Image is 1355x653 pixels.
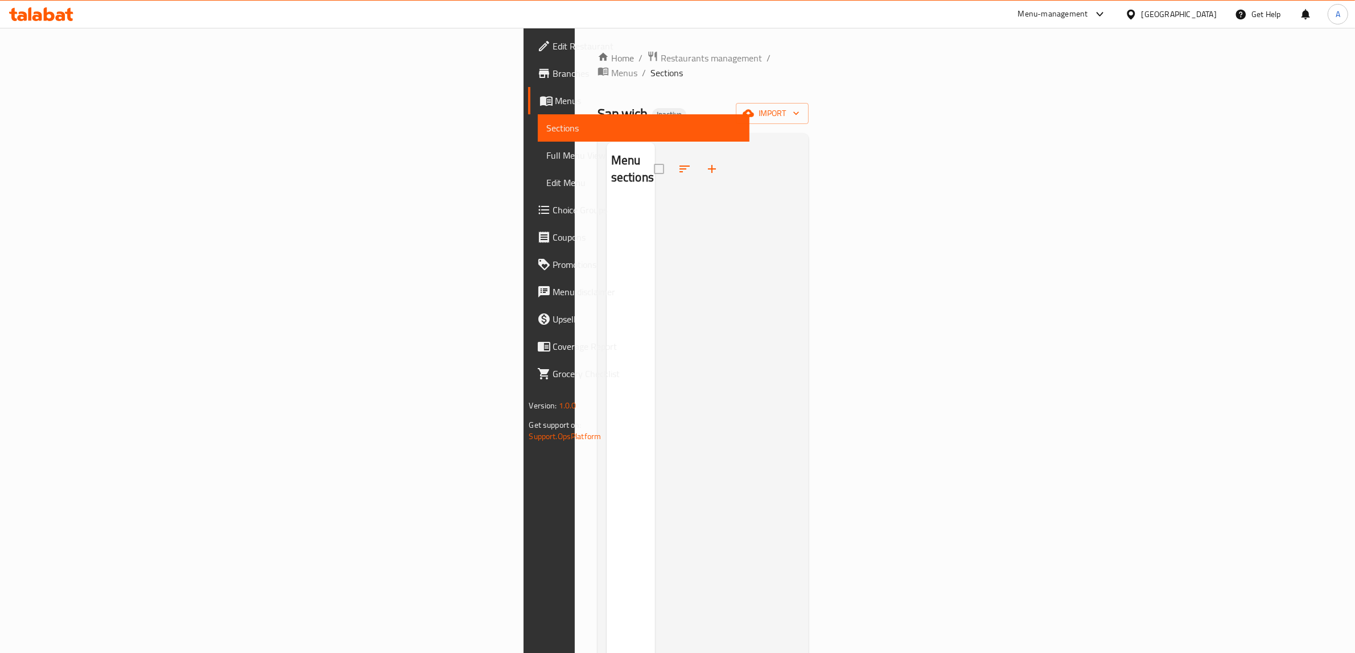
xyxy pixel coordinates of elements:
span: Menus [555,94,741,108]
span: Version: [529,398,557,413]
span: Full Menu View [547,148,741,162]
a: Coupons [528,224,750,251]
a: Coverage Report [528,333,750,360]
div: Menu-management [1018,7,1088,21]
a: Menu disclaimer [528,278,750,305]
span: Promotions [553,258,741,271]
a: Choice Groups [528,196,750,224]
a: Edit Menu [538,169,750,196]
span: Coverage Report [553,340,741,353]
span: Sections [547,121,741,135]
span: import [745,106,800,121]
span: A [1336,8,1340,20]
a: Grocery Checklist [528,360,750,387]
a: Sections [538,114,750,142]
a: Upsell [528,305,750,333]
span: Get support on: [529,418,582,432]
span: Branches [553,67,741,80]
div: [GEOGRAPHIC_DATA] [1142,8,1217,20]
a: Branches [528,60,750,87]
span: Coupons [553,230,741,244]
span: Grocery Checklist [553,367,741,381]
li: / [767,51,771,65]
span: Choice Groups [553,203,741,217]
span: 1.0.0 [559,398,576,413]
a: Full Menu View [538,142,750,169]
button: Add section [698,155,726,183]
span: Edit Menu [547,176,741,189]
a: Promotions [528,251,750,278]
span: Upsell [553,312,741,326]
a: Support.OpsPlatform [529,429,602,444]
span: Edit Restaurant [553,39,741,53]
span: Menu disclaimer [553,285,741,299]
a: Menus [528,87,750,114]
button: import [736,103,809,124]
a: Edit Restaurant [528,32,750,60]
nav: Menu sections [607,196,655,205]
